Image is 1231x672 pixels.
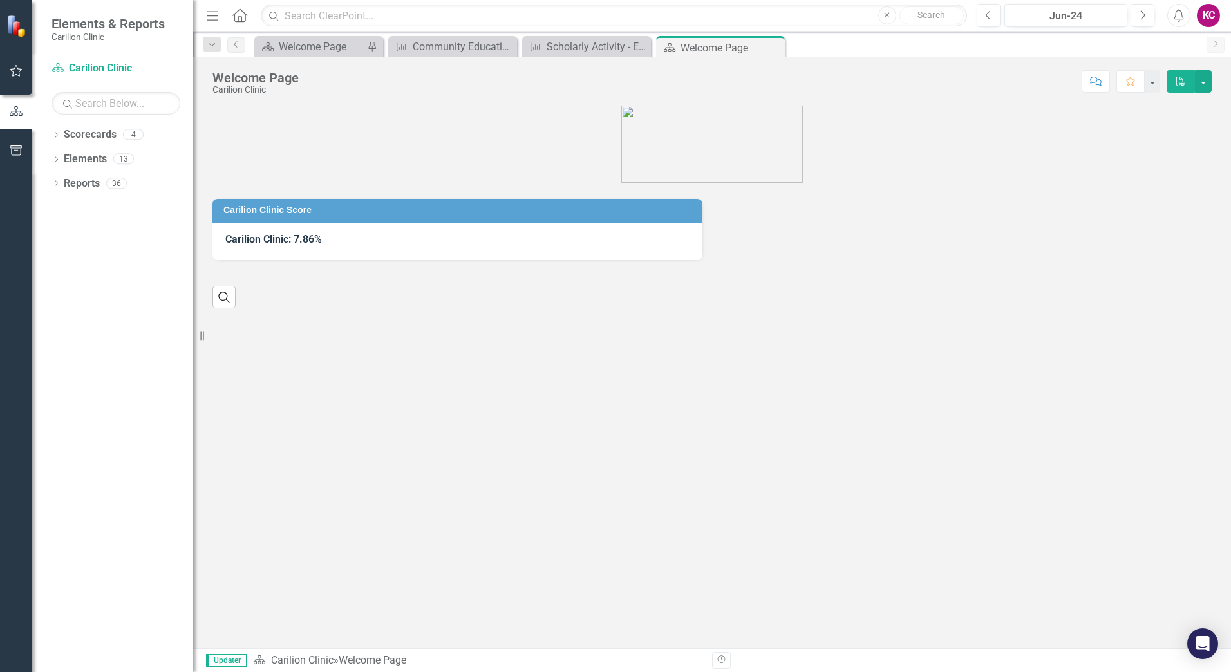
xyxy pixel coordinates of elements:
[225,233,322,245] span: Carilion Clinic: 7.86%
[106,178,127,189] div: 36
[681,40,782,56] div: Welcome Page
[52,32,165,42] small: Carilion Clinic
[391,39,514,55] a: Community Education
[253,653,702,668] div: »
[1197,4,1220,27] button: KC
[52,61,180,76] a: Carilion Clinic
[271,654,334,666] a: Carilion Clinic
[123,129,144,140] div: 4
[212,71,299,85] div: Welcome Page
[279,39,364,55] div: Welcome Page
[621,106,803,183] img: carilion%20clinic%20logo%202.0.png
[547,39,648,55] div: Scholarly Activity - Editorial Reviews
[64,127,117,142] a: Scorecards
[6,14,29,37] img: ClearPoint Strategy
[339,654,406,666] div: Welcome Page
[525,39,648,55] a: Scholarly Activity - Editorial Reviews
[64,152,107,167] a: Elements
[223,205,696,215] h3: Carilion Clinic Score
[206,654,247,667] span: Updater
[899,6,964,24] button: Search
[261,5,967,27] input: Search ClearPoint...
[52,16,165,32] span: Elements & Reports
[917,10,945,20] span: Search
[113,154,134,165] div: 13
[1187,628,1218,659] div: Open Intercom Messenger
[52,92,180,115] input: Search Below...
[64,176,100,191] a: Reports
[1009,8,1123,24] div: Jun-24
[212,85,299,95] div: Carilion Clinic
[258,39,364,55] a: Welcome Page
[1004,4,1127,27] button: Jun-24
[413,39,514,55] div: Community Education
